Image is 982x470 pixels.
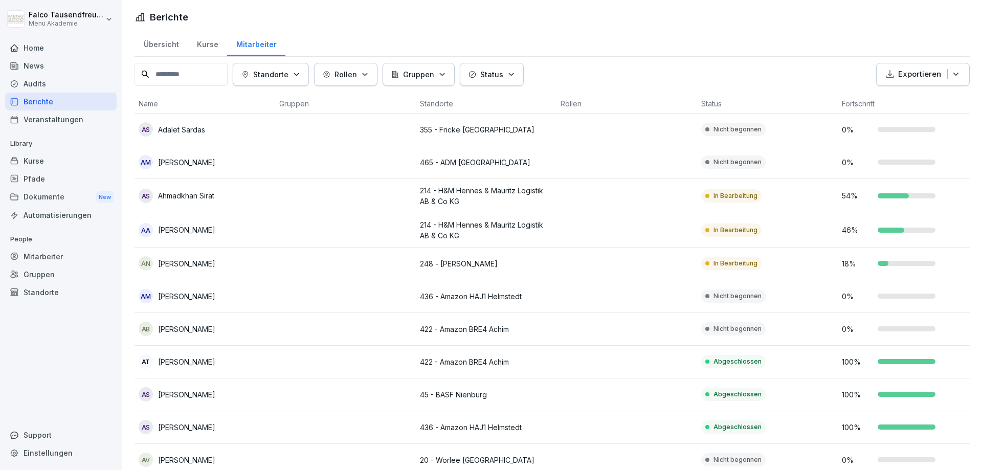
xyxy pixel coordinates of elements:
th: Rollen [556,94,697,114]
p: [PERSON_NAME] [158,422,215,433]
a: Übersicht [135,30,188,56]
th: Status [697,94,838,114]
a: News [5,57,117,75]
a: Kurse [188,30,227,56]
a: Kurse [5,152,117,170]
p: Gruppen [403,69,434,80]
p: Abgeschlossen [713,357,762,366]
div: AT [139,354,153,369]
p: [PERSON_NAME] [158,389,215,400]
a: Home [5,39,117,57]
a: Mitarbeiter [227,30,285,56]
p: Abgeschlossen [713,422,762,432]
p: In Bearbeitung [713,226,757,235]
p: Abgeschlossen [713,390,762,399]
button: Status [460,63,524,86]
button: Rollen [314,63,377,86]
div: Support [5,426,117,444]
p: Library [5,136,117,152]
p: Nicht begonnen [713,324,762,333]
p: 422 - Amazon BRE4 Achim [420,356,552,367]
p: Nicht begonnen [713,125,762,134]
p: 45 - BASF Nienburg [420,389,552,400]
th: Gruppen [275,94,416,114]
a: Gruppen [5,265,117,283]
a: Audits [5,75,117,93]
p: In Bearbeitung [713,191,757,200]
p: 436 - Amazon HAJ1 Helmstedt [420,291,552,302]
p: 355 - Fricke [GEOGRAPHIC_DATA] [420,124,552,135]
div: AV [139,453,153,467]
div: New [96,191,114,203]
div: AM [139,155,153,169]
div: AS [139,420,153,434]
p: In Bearbeitung [713,259,757,268]
p: 100 % [842,422,873,433]
div: AS [139,387,153,401]
p: 0 % [842,124,873,135]
p: [PERSON_NAME] [158,324,215,334]
p: 248 - [PERSON_NAME] [420,258,552,269]
p: 54 % [842,190,873,201]
p: [PERSON_NAME] [158,356,215,367]
p: 100 % [842,356,873,367]
p: Falco Tausendfreund [29,11,103,19]
div: AS [139,122,153,137]
button: Standorte [233,63,309,86]
p: [PERSON_NAME] [158,157,215,168]
th: Standorte [416,94,556,114]
p: 214 - H&M Hennes & Mauritz Logistik AB & Co KG [420,185,552,207]
p: 0 % [842,291,873,302]
p: Nicht begonnen [713,158,762,167]
p: [PERSON_NAME] [158,291,215,302]
h1: Berichte [150,10,188,24]
p: Ahmadkhan Sirat [158,190,214,201]
p: Nicht begonnen [713,455,762,464]
p: Menü Akademie [29,20,103,27]
p: 436 - Amazon HAJ1 Helmstedt [420,422,552,433]
th: Name [135,94,275,114]
p: 214 - H&M Hennes & Mauritz Logistik AB & Co KG [420,219,552,241]
p: 100 % [842,389,873,400]
p: 0 % [842,455,873,465]
a: Pfade [5,170,117,188]
div: Dokumente [5,188,117,207]
p: 20 - Worlee [GEOGRAPHIC_DATA] [420,455,552,465]
div: Standorte [5,283,117,301]
p: [PERSON_NAME] [158,258,215,269]
a: Berichte [5,93,117,110]
div: AB [139,322,153,336]
p: 422 - Amazon BRE4 Achim [420,324,552,334]
p: Exportieren [898,69,941,80]
a: DokumenteNew [5,188,117,207]
th: Fortschritt [838,94,978,114]
p: Rollen [334,69,357,80]
p: Status [480,69,503,80]
p: [PERSON_NAME] [158,225,215,235]
p: Adalet Sardas [158,124,205,135]
p: [PERSON_NAME] [158,455,215,465]
div: AS [139,189,153,203]
a: Mitarbeiter [5,248,117,265]
a: Automatisierungen [5,206,117,224]
p: 0 % [842,157,873,168]
p: Nicht begonnen [713,292,762,301]
div: Veranstaltungen [5,110,117,128]
button: Gruppen [383,63,455,86]
p: People [5,231,117,248]
p: 465 - ADM [GEOGRAPHIC_DATA] [420,157,552,168]
div: AN [139,256,153,271]
p: 0 % [842,324,873,334]
p: Standorte [253,69,288,80]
